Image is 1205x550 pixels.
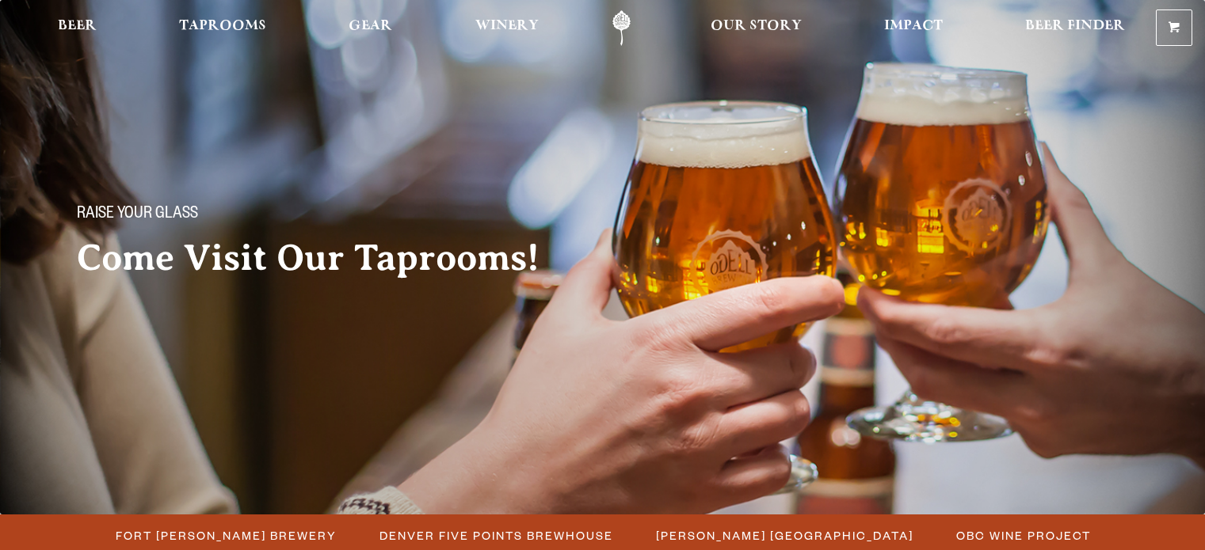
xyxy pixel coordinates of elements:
[338,10,402,46] a: Gear
[77,238,571,278] h2: Come Visit Our Taprooms!
[116,524,337,547] span: Fort [PERSON_NAME] Brewery
[874,10,953,46] a: Impact
[370,524,621,547] a: Denver Five Points Brewhouse
[465,10,549,46] a: Winery
[58,20,97,32] span: Beer
[169,10,276,46] a: Taprooms
[711,20,802,32] span: Our Story
[592,10,651,46] a: Odell Home
[947,524,1099,547] a: OBC Wine Project
[77,205,198,226] span: Raise your glass
[646,524,921,547] a: [PERSON_NAME] [GEOGRAPHIC_DATA]
[48,10,107,46] a: Beer
[1025,20,1125,32] span: Beer Finder
[956,524,1091,547] span: OBC Wine Project
[1015,10,1135,46] a: Beer Finder
[106,524,345,547] a: Fort [PERSON_NAME] Brewery
[884,20,943,32] span: Impact
[349,20,392,32] span: Gear
[379,524,613,547] span: Denver Five Points Brewhouse
[475,20,539,32] span: Winery
[179,20,266,32] span: Taprooms
[700,10,812,46] a: Our Story
[656,524,913,547] span: [PERSON_NAME] [GEOGRAPHIC_DATA]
